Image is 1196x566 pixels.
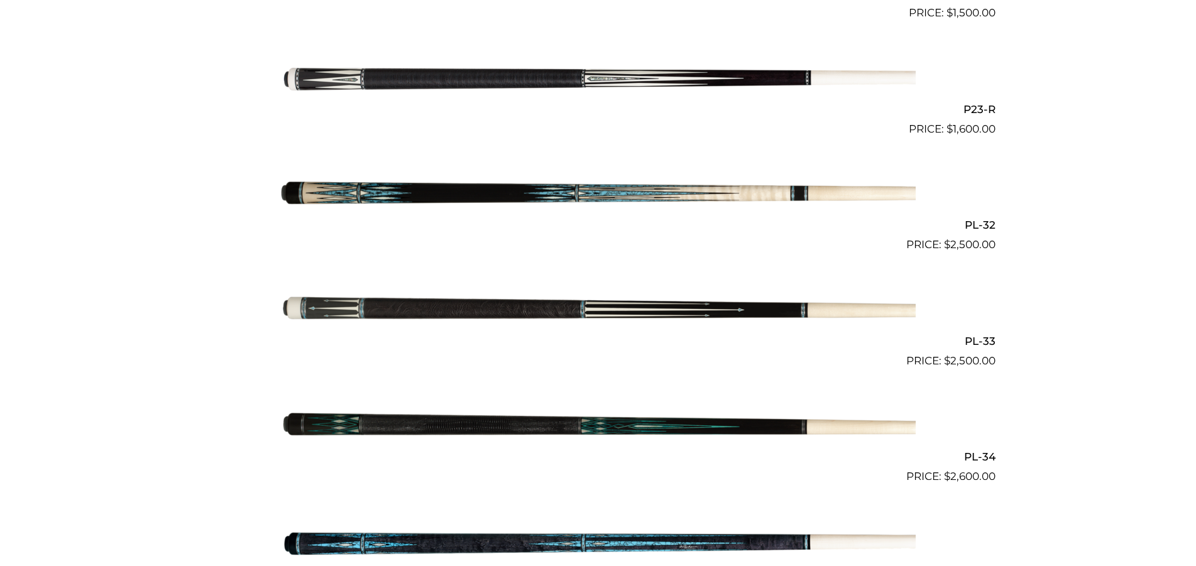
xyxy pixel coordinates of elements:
bdi: 1,500.00 [946,6,996,19]
span: $ [946,6,953,19]
a: PL-32 $2,500.00 [201,143,996,253]
img: PL-33 [281,258,916,364]
img: PL-32 [281,143,916,248]
h2: PL-34 [201,445,996,469]
span: $ [944,238,950,251]
h2: PL-32 [201,214,996,237]
a: P23-R $1,600.00 [201,26,996,137]
span: $ [946,122,953,135]
a: PL-34 $2,600.00 [201,374,996,485]
span: $ [944,470,950,482]
bdi: 2,600.00 [944,470,996,482]
bdi: 1,600.00 [946,122,996,135]
a: PL-33 $2,500.00 [201,258,996,369]
h2: PL-33 [201,329,996,352]
span: $ [944,354,950,367]
bdi: 2,500.00 [944,354,996,367]
img: P23-R [281,26,916,132]
img: PL-34 [281,374,916,480]
h2: P23-R [201,97,996,121]
bdi: 2,500.00 [944,238,996,251]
